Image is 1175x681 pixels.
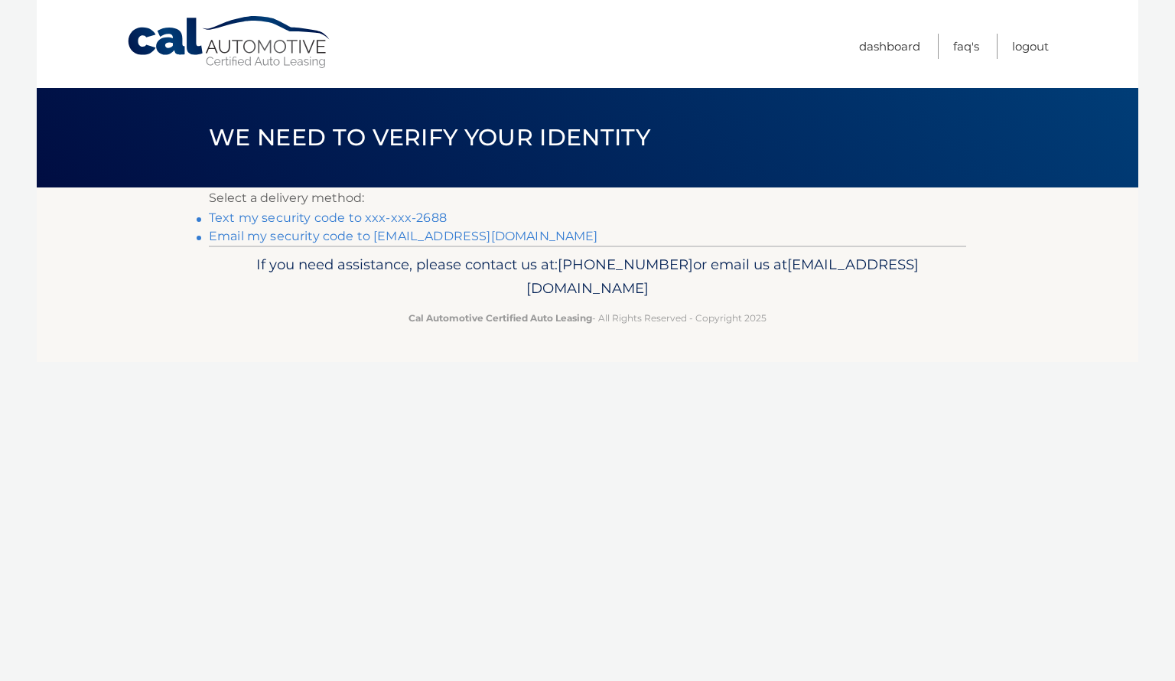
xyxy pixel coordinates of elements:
[1012,34,1049,59] a: Logout
[209,210,447,225] a: Text my security code to xxx-xxx-2688
[408,312,592,324] strong: Cal Automotive Certified Auto Leasing
[219,310,956,326] p: - All Rights Reserved - Copyright 2025
[219,253,956,301] p: If you need assistance, please contact us at: or email us at
[953,34,979,59] a: FAQ's
[209,187,966,209] p: Select a delivery method:
[209,229,598,243] a: Email my security code to [EMAIL_ADDRESS][DOMAIN_NAME]
[558,256,693,273] span: [PHONE_NUMBER]
[126,15,333,70] a: Cal Automotive
[859,34,920,59] a: Dashboard
[209,123,650,152] span: We need to verify your identity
